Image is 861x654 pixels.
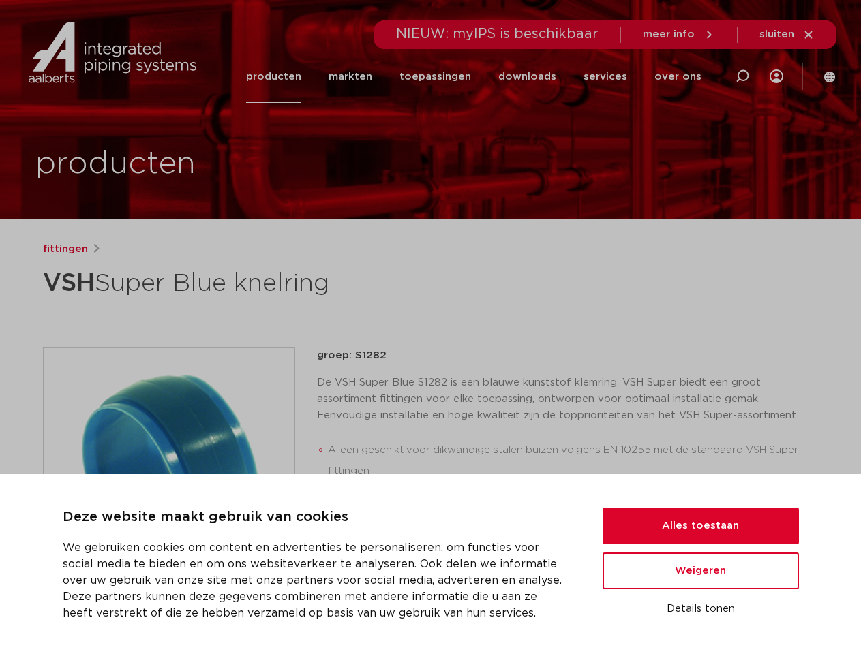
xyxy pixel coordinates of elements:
[643,29,715,41] a: meer info
[35,142,196,186] h1: producten
[63,540,570,621] p: We gebruiken cookies om content en advertenties te personaliseren, om functies voor social media ...
[317,347,819,364] p: groep: S1282
[603,597,799,621] button: Details tonen
[498,50,556,103] a: downloads
[246,50,701,103] nav: Menu
[329,50,372,103] a: markten
[43,263,555,304] h1: Super Blue knelring
[399,50,471,103] a: toepassingen
[246,50,301,103] a: producten
[317,375,819,424] p: De VSH Super Blue S1282 is een blauwe kunststof klemring. VSH Super biedt een groot assortiment f...
[759,29,794,40] span: sluiten
[643,29,695,40] span: meer info
[328,439,819,483] li: Alleen geschikt voor dikwandige stalen buizen volgens EN 10255 met de standaard VSH Super fittingen
[759,29,815,41] a: sluiten
[584,50,627,103] a: services
[63,507,570,529] p: Deze website maakt gebruik van cookies
[603,508,799,544] button: Alles toestaan
[396,27,599,41] span: NIEUW: myIPS is beschikbaar
[44,348,294,599] img: Product Image for VSH Super Blue knelring
[654,50,701,103] a: over ons
[43,241,88,258] a: fittingen
[603,552,799,589] button: Weigeren
[43,271,95,296] strong: VSH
